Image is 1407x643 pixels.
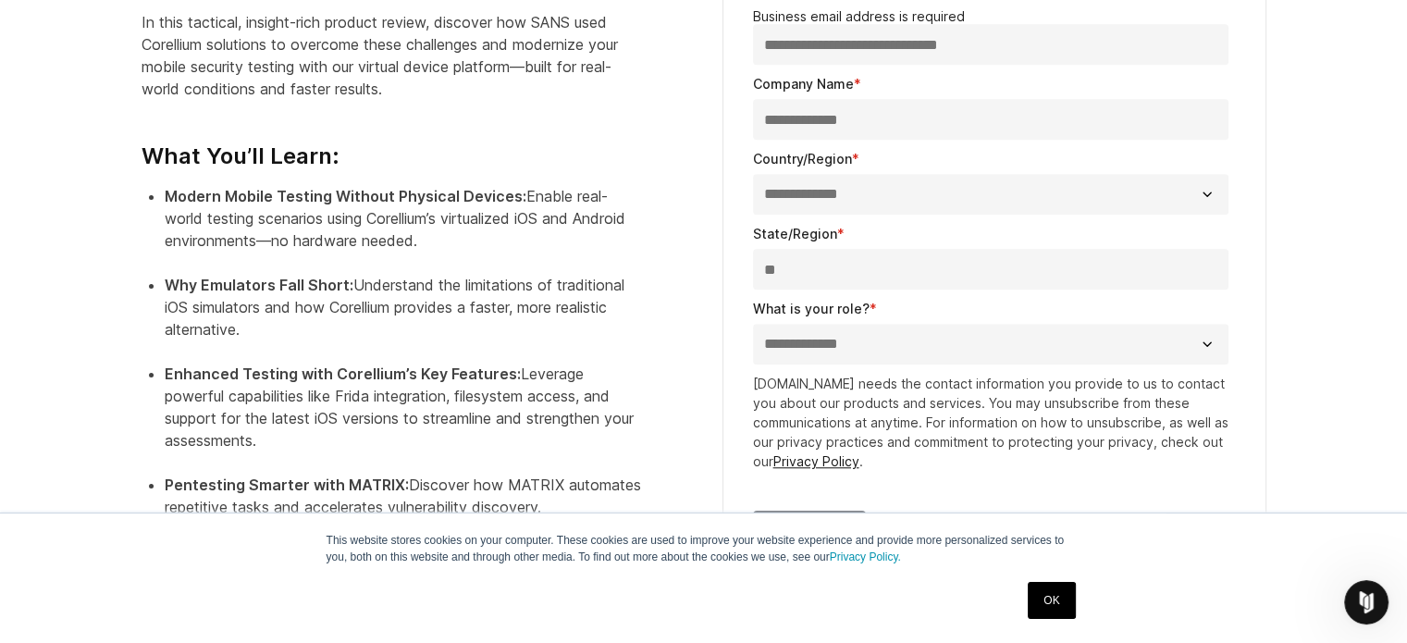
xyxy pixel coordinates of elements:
legend: Business email address is required [753,8,1236,25]
li: Leverage powerful capabilities like Frida integration, filesystem access, and support for the lat... [165,363,641,474]
strong: Pentesting Smarter with MATRIX: [165,476,409,494]
li: Understand the limitations of traditional iOS simulators and how Corellium provides a faster, mor... [165,274,641,363]
li: Discover how MATRIX automates repetitive tasks and accelerates vulnerability discovery. [165,474,641,540]
iframe: Intercom live chat [1344,580,1388,624]
span: Country/Region [753,151,852,167]
p: This website stores cookies on your computer. These cookies are used to improve your website expe... [327,532,1081,565]
h4: What You’ll Learn: [142,115,641,170]
li: Enable real-world testing scenarios using Corellium’s virtualized iOS and Android environments—no... [165,185,641,274]
strong: Modern Mobile Testing Without Physical Devices: [165,187,526,205]
p: [DOMAIN_NAME] needs the contact information you provide to us to contact you about our products a... [753,374,1236,471]
span: Company Name [753,76,854,92]
strong: Enhanced Testing with Corellium’s Key Features: [165,365,521,383]
span: State/Region [753,226,837,241]
a: OK [1028,582,1075,619]
a: Privacy Policy. [830,550,901,563]
strong: Why Emulators Fall Short: [165,276,353,294]
span: What is your role? [753,301,870,316]
a: Privacy Policy [773,453,859,469]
